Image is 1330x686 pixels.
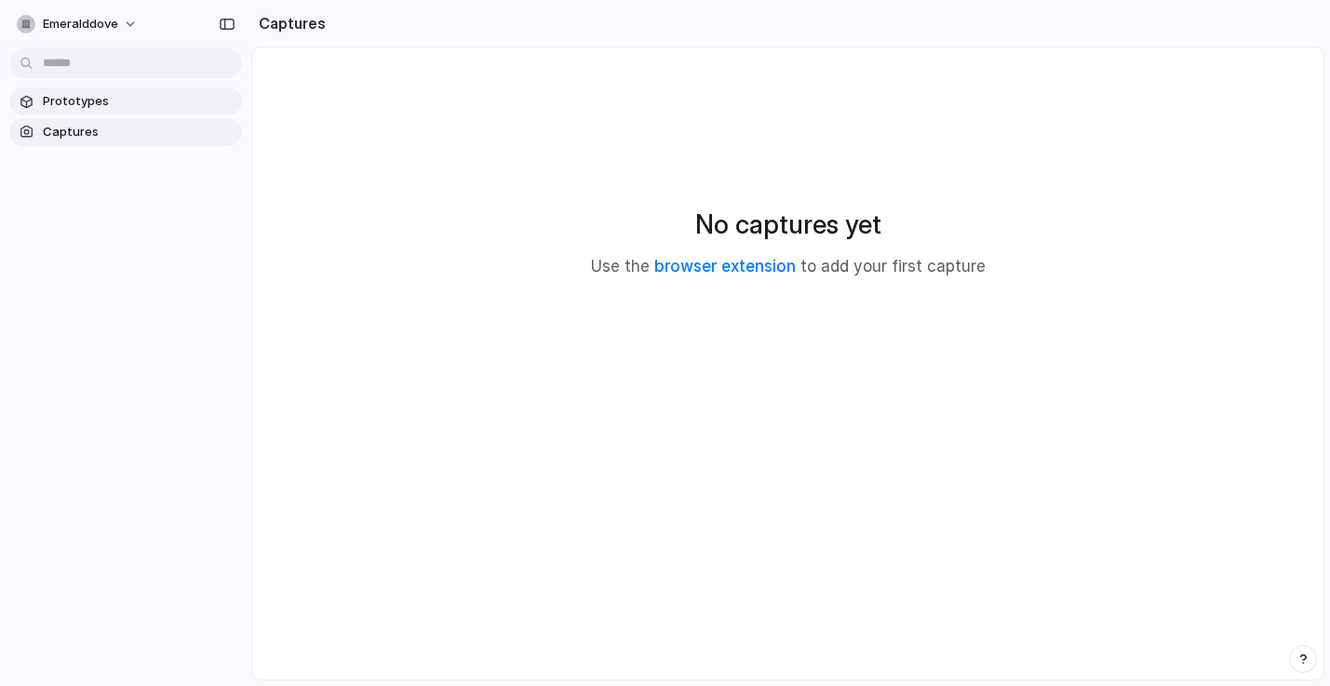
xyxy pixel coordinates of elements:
[43,92,235,111] span: Prototypes
[43,123,235,141] span: Captures
[9,87,242,115] a: Prototypes
[251,12,326,34] h2: Captures
[43,15,118,34] span: emeralddove
[591,255,986,279] p: Use the to add your first capture
[9,9,147,39] button: emeralddove
[654,257,796,276] a: browser extension
[695,205,881,244] h2: No captures yet
[9,118,242,146] a: Captures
